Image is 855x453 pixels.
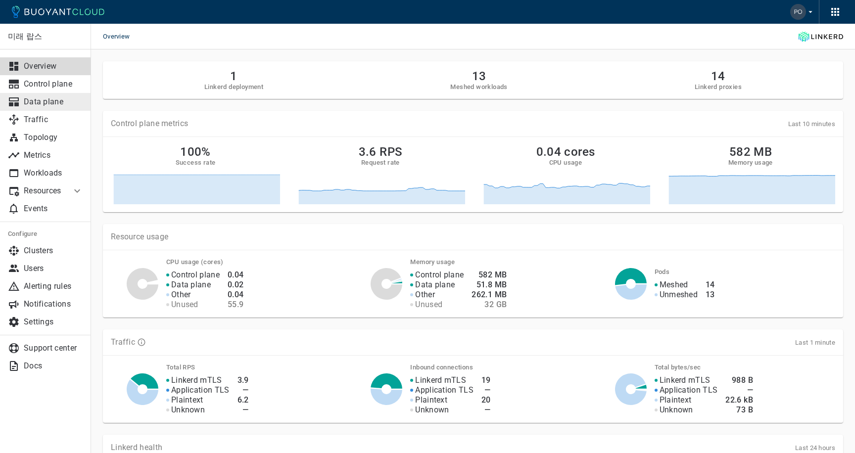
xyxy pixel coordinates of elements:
[176,159,216,167] h5: Success rate
[171,405,205,415] p: Unknown
[171,300,198,310] p: Unused
[171,280,211,290] p: Data plane
[415,290,435,300] p: Other
[237,385,249,395] h4: —
[24,361,83,371] p: Docs
[228,280,244,290] h4: 0.02
[725,385,753,395] h4: —
[171,270,220,280] p: Control plane
[725,395,753,405] h4: 22.6 kB
[415,405,449,415] p: Unknown
[204,83,263,91] h5: Linkerd deployment
[549,159,582,167] h5: CPU usage
[24,246,83,256] p: Clusters
[481,385,491,395] h4: —
[111,119,188,129] p: Control plane metrics
[660,385,718,395] p: Application TLS
[111,232,835,242] p: Resource usage
[660,290,698,300] p: Unmeshed
[536,145,595,159] h2: 0.04 cores
[790,4,806,20] img: Ivan Porta
[24,168,83,178] p: Workloads
[8,230,83,238] h5: Configure
[24,97,83,107] p: Data plane
[415,270,464,280] p: Control plane
[706,280,715,290] h4: 14
[237,405,249,415] h4: —
[795,339,835,346] span: Last 1 minute
[481,405,491,415] h4: —
[24,79,83,89] p: Control plane
[666,145,835,204] a: 582 MBMemory usage
[228,270,244,280] h4: 0.04
[171,375,222,385] p: Linkerd mTLS
[729,145,772,159] h2: 582 MB
[415,385,474,395] p: Application TLS
[24,150,83,160] p: Metrics
[660,395,692,405] p: Plaintext
[361,159,400,167] h5: Request rate
[788,120,836,128] span: Last 10 minutes
[111,145,280,204] a: 100%Success rate
[450,83,507,91] h5: Meshed workloads
[725,375,753,385] h4: 988 B
[24,204,83,214] p: Events
[24,343,83,353] p: Support center
[415,395,447,405] p: Plaintext
[237,395,249,405] h4: 6.2
[481,395,491,405] h4: 20
[237,375,249,385] h4: 3.9
[660,280,688,290] p: Meshed
[180,145,211,159] h2: 100%
[103,24,142,49] span: Overview
[24,61,83,71] p: Overview
[24,133,83,142] p: Topology
[171,385,230,395] p: Application TLS
[8,32,83,42] p: 미래 랍스
[725,405,753,415] h4: 73 B
[795,444,835,452] span: Last 24 hours
[24,299,83,309] p: Notifications
[228,290,244,300] h4: 0.04
[695,83,742,91] h5: Linkerd proxies
[24,115,83,125] p: Traffic
[472,270,507,280] h4: 582 MB
[472,300,507,310] h4: 32 GB
[472,280,507,290] h4: 51.8 MB
[204,69,263,83] h2: 1
[660,375,711,385] p: Linkerd mTLS
[695,69,742,83] h2: 14
[481,375,491,385] h4: 19
[171,290,191,300] p: Other
[171,395,203,405] p: Plaintext
[706,290,715,300] h4: 13
[111,337,135,347] p: Traffic
[24,186,63,196] p: Resources
[228,300,244,310] h4: 55.9
[728,159,773,167] h5: Memory usage
[296,145,465,204] a: 3.6 RPSRequest rate
[415,375,466,385] p: Linkerd mTLS
[660,405,693,415] p: Unknown
[472,290,507,300] h4: 262.1 MB
[111,443,162,453] p: Linkerd health
[415,300,442,310] p: Unused
[24,317,83,327] p: Settings
[359,145,403,159] h2: 3.6 RPS
[24,281,83,291] p: Alerting rules
[481,145,650,204] a: 0.04 coresCPU usage
[450,69,507,83] h2: 13
[137,338,146,347] svg: TLS data is compiled from traffic seen by Linkerd proxies. RPS and TCP bytes reflect both inbound...
[24,264,83,273] p: Users
[415,280,455,290] p: Data plane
